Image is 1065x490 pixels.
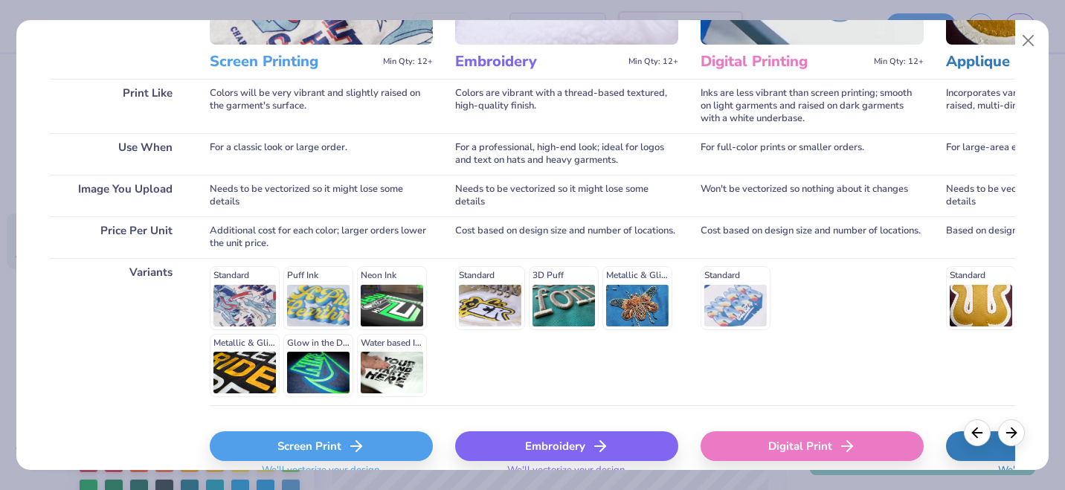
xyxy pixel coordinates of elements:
[701,52,868,71] h3: Digital Printing
[455,216,678,258] div: Cost based on design size and number of locations.
[210,79,433,133] div: Colors will be very vibrant and slightly raised on the garment's surface.
[701,175,924,216] div: Won't be vectorized so nothing about it changes
[50,133,187,175] div: Use When
[210,133,433,175] div: For a classic look or large order.
[50,216,187,258] div: Price Per Unit
[383,57,433,67] span: Min Qty: 12+
[210,175,433,216] div: Needs to be vectorized so it might lose some details
[628,57,678,67] span: Min Qty: 12+
[701,79,924,133] div: Inks are less vibrant than screen printing; smooth on light garments and raised on dark garments ...
[210,52,377,71] h3: Screen Printing
[50,79,187,133] div: Print Like
[701,133,924,175] div: For full-color prints or smaller orders.
[50,258,187,405] div: Variants
[210,431,433,461] div: Screen Print
[455,175,678,216] div: Needs to be vectorized so it might lose some details
[210,216,433,258] div: Additional cost for each color; larger orders lower the unit price.
[256,464,387,486] span: We'll vectorize your design.
[455,52,622,71] h3: Embroidery
[455,431,678,461] div: Embroidery
[701,216,924,258] div: Cost based on design size and number of locations.
[455,79,678,133] div: Colors are vibrant with a thread-based textured, high-quality finish.
[455,133,678,175] div: For a professional, high-end look; ideal for logos and text on hats and heavy garments.
[50,175,187,216] div: Image You Upload
[501,464,633,486] span: We'll vectorize your design.
[701,431,924,461] div: Digital Print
